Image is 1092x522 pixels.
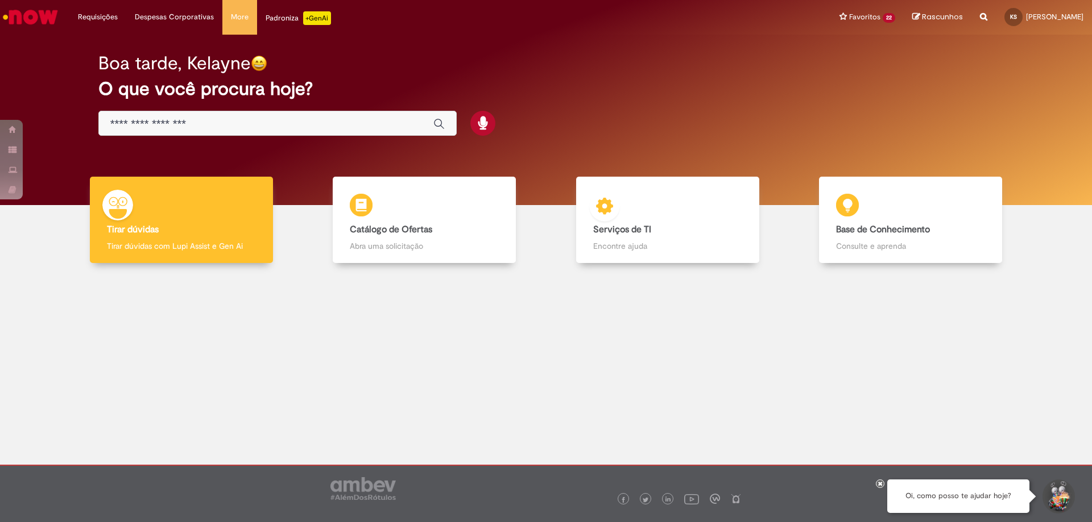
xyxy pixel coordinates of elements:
b: Serviços de TI [593,224,651,235]
p: +GenAi [303,11,331,25]
div: Padroniza [266,11,331,25]
img: logo_footer_twitter.png [643,497,648,503]
span: Despesas Corporativas [135,11,214,23]
img: logo_footer_youtube.png [684,491,699,506]
img: logo_footer_naosei.png [731,494,741,504]
a: Catálogo de Ofertas Abra uma solicitação [303,177,547,264]
img: happy-face.png [251,55,267,72]
b: Tirar dúvidas [107,224,159,235]
span: Requisições [78,11,118,23]
img: logo_footer_workplace.png [710,494,720,504]
p: Encontre ajuda [593,240,742,252]
img: logo_footer_ambev_rotulo_gray.png [330,477,396,500]
button: Iniciar Conversa de Suporte [1041,479,1075,513]
img: ServiceNow [1,6,60,28]
span: More [231,11,249,23]
p: Abra uma solicitação [350,240,499,252]
span: Favoritos [849,11,880,23]
a: Base de Conhecimento Consulte e aprenda [789,177,1033,264]
a: Rascunhos [912,12,963,23]
a: Serviços de TI Encontre ajuda [546,177,789,264]
p: Tirar dúvidas com Lupi Assist e Gen Ai [107,240,256,252]
a: Tirar dúvidas Tirar dúvidas com Lupi Assist e Gen Ai [60,177,303,264]
img: logo_footer_facebook.png [621,497,626,503]
h2: O que você procura hoje? [98,79,994,99]
h2: Boa tarde, Kelayne [98,53,251,73]
span: [PERSON_NAME] [1026,12,1083,22]
span: 22 [883,13,895,23]
div: Oi, como posso te ajudar hoje? [887,479,1029,513]
b: Base de Conhecimento [836,224,930,235]
img: logo_footer_linkedin.png [665,496,671,503]
p: Consulte e aprenda [836,240,985,252]
b: Catálogo de Ofertas [350,224,432,235]
span: Rascunhos [922,11,963,22]
span: KS [1010,13,1017,20]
